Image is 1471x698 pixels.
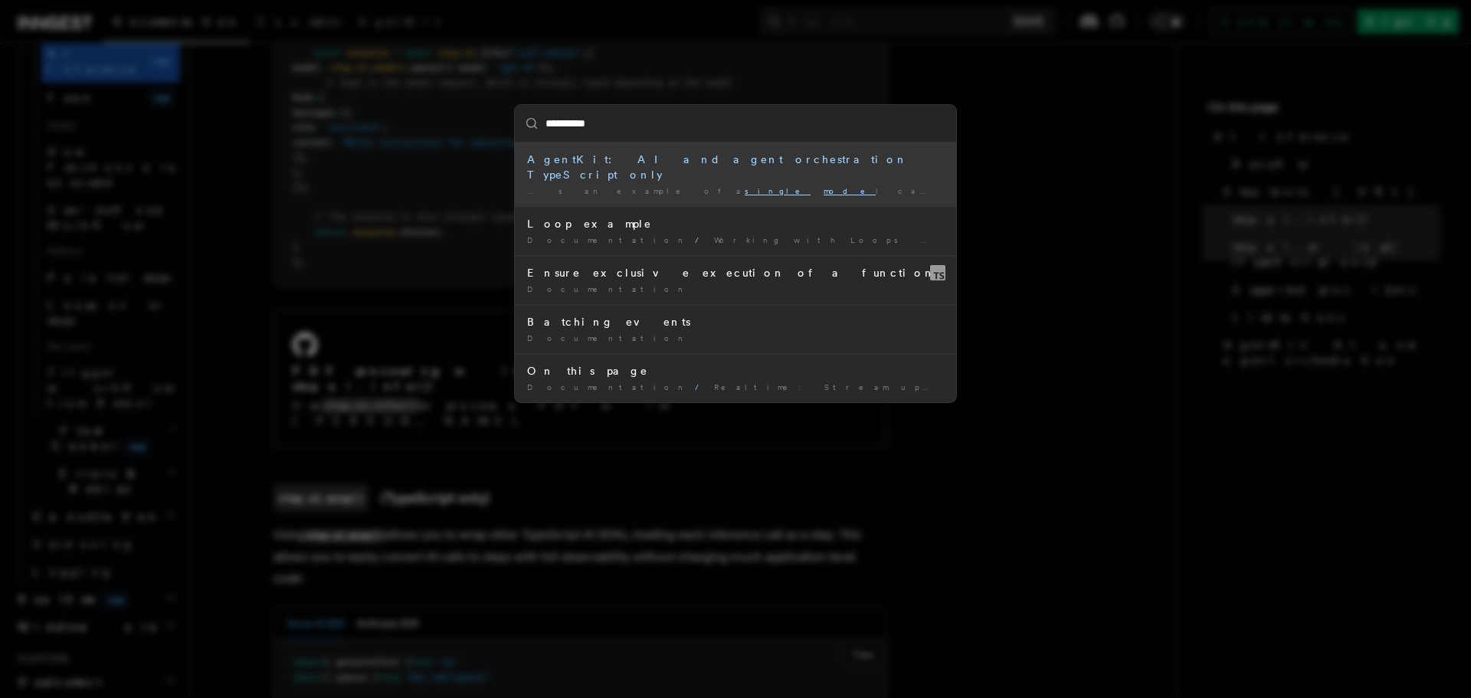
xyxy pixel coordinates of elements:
div: … s an example of a l call: Read the … [527,185,944,197]
span: Documentation [527,284,689,293]
span: Realtime: Stream updates from Inngest functions [714,382,1247,392]
div: Batching events [527,314,944,329]
div: On this page [527,363,944,378]
mark: single [745,186,811,195]
span: Documentation [527,333,689,342]
span: / [695,382,708,392]
span: Documentation [527,382,689,392]
span: / [695,235,708,244]
span: Documentation [527,235,689,244]
span: Working with Loops in Inngest [714,235,1031,244]
div: AgentKit: AI and agent orchestration TypeScript only [527,152,944,182]
mark: mode [824,186,876,195]
div: Ensure exclusive execution of a function [527,265,944,280]
div: Loop example [527,216,944,231]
